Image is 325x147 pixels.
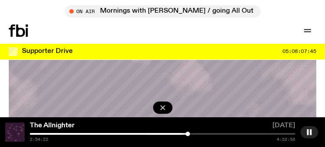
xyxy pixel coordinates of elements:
span: 2:54:22 [30,137,48,142]
span: [DATE] [272,122,295,131]
a: The Allnighter [30,122,75,129]
span: 05:08:07:45 [282,49,316,54]
h3: Supporter Drive [22,48,73,55]
button: On AirMornings with [PERSON_NAME] / going All Out [65,5,261,17]
span: 4:52:56 [277,137,295,142]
